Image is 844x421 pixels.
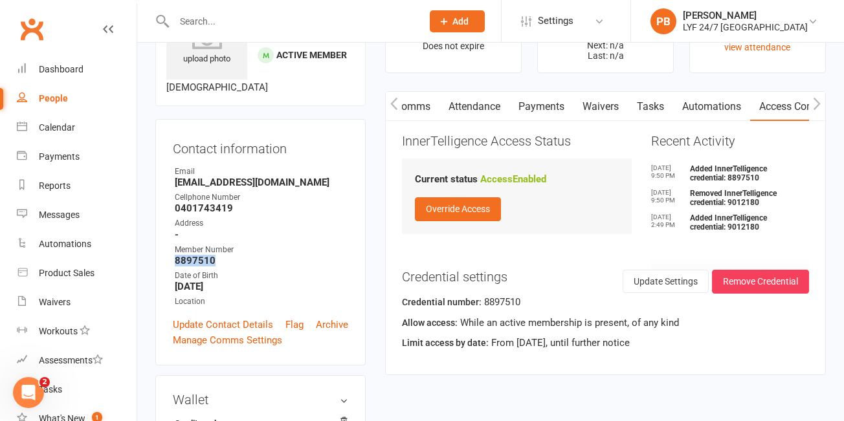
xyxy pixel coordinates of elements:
[651,134,809,148] h3: Recent Activity
[439,92,509,122] a: Attendance
[39,384,62,394] div: Tasks
[402,134,631,148] h3: InnerTelligence Access Status
[39,180,71,191] div: Reports
[651,164,809,182] li: Added InnerTelligence credential: 8897510
[17,113,137,142] a: Calendar
[386,92,439,122] a: Comms
[39,297,71,307] div: Waivers
[39,377,50,387] span: 2
[17,259,137,288] a: Product Sales
[39,122,75,133] div: Calendar
[452,16,469,27] span: Add
[17,142,137,171] a: Payments
[17,200,137,230] a: Messages
[712,270,809,293] button: Remove Credential
[650,8,676,34] div: PB
[423,41,484,51] span: Does not expire
[402,335,809,355] div: From [DATE], until further notice
[175,166,348,178] div: Email
[175,296,348,308] div: Location
[17,317,137,346] a: Workouts
[673,92,750,122] a: Automations
[175,244,348,256] div: Member Number
[651,189,683,204] time: [DATE] 9:50 PM
[175,177,348,188] strong: [EMAIL_ADDRESS][DOMAIN_NAME]
[573,92,628,122] a: Waivers
[39,64,83,74] div: Dashboard
[175,229,348,241] strong: -
[285,317,304,332] a: Flag
[17,288,137,317] a: Waivers
[170,12,413,30] input: Search...
[651,164,683,180] time: [DATE] 9:50 PM
[173,393,348,407] h3: Wallet
[430,10,485,32] button: Add
[538,6,573,36] span: Settings
[39,355,103,365] div: Assessments
[402,315,809,335] div: While an active membership is present, of any kind
[628,92,673,122] a: Tasks
[623,270,709,293] button: Update Settings
[17,346,137,375] a: Assessments
[39,151,80,162] div: Payments
[17,230,137,259] a: Automations
[175,270,348,282] div: Date of Birth
[175,281,348,292] strong: [DATE]
[16,13,48,45] a: Clubworx
[166,23,247,66] div: upload photo
[17,375,137,404] a: Tasks
[724,42,790,52] a: view attendance
[651,189,809,207] li: Removed InnerTelligence credential: 9012180
[402,295,482,309] label: Credential number:
[173,332,282,348] a: Manage Comms Settings
[39,239,91,249] div: Automations
[17,171,137,200] a: Reports
[480,173,546,185] strong: Access Enabled
[402,270,809,284] h3: Credential settings
[175,255,348,266] strong: 8897510
[550,40,661,61] p: Next: n/a Last: n/a
[316,317,348,332] a: Archive
[175,191,348,204] div: Cellphone Number
[166,81,268,93] span: [DEMOGRAPHIC_DATA]
[402,316,458,330] label: Allow access:
[173,317,273,332] a: Update Contact Details
[276,50,347,60] span: Active member
[683,10,808,21] div: [PERSON_NAME]
[750,92,836,122] a: Access Control
[13,377,44,408] iframe: Intercom live chat
[39,210,80,220] div: Messages
[509,92,573,122] a: Payments
[17,55,137,84] a: Dashboard
[39,326,78,336] div: Workouts
[39,268,94,278] div: Product Sales
[651,213,809,232] li: Added InnerTelligence credential: 9012180
[402,294,809,314] div: 8897510
[651,213,683,229] time: [DATE] 2:49 PM
[175,202,348,214] strong: 0401743419
[402,336,489,350] label: Limit access by date:
[17,84,137,113] a: People
[415,173,478,185] strong: Current status
[39,93,68,103] div: People
[415,197,501,221] button: Override Access
[173,136,348,156] h3: Contact information
[683,21,808,33] div: LYF 24/7 [GEOGRAPHIC_DATA]
[175,217,348,230] div: Address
